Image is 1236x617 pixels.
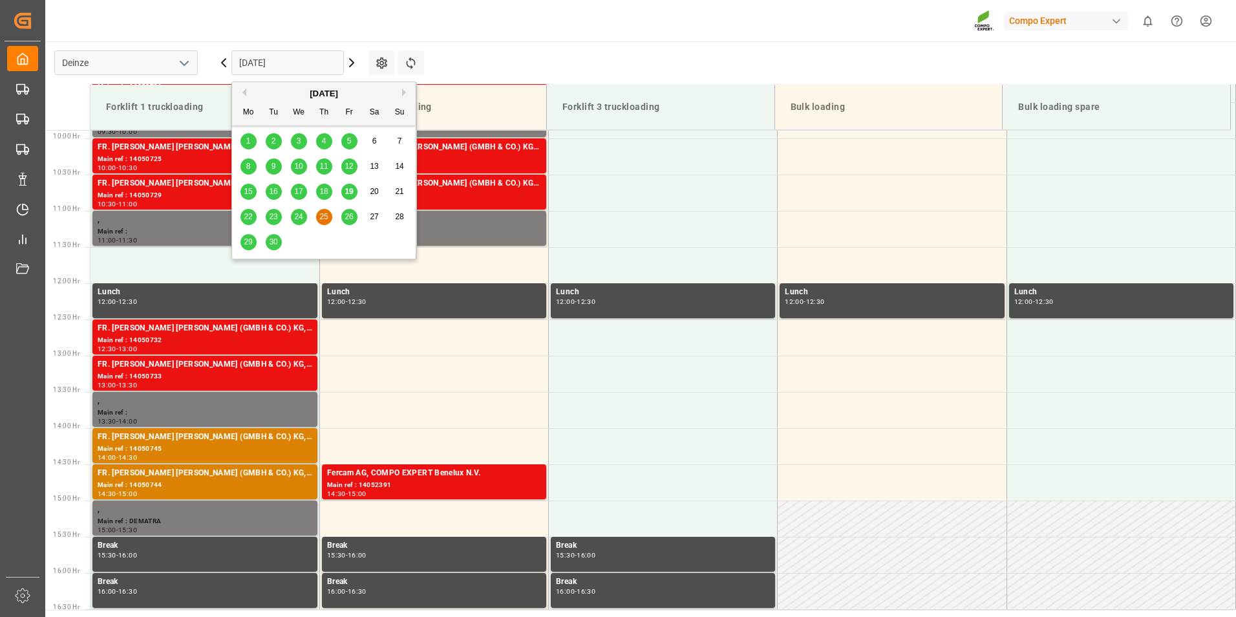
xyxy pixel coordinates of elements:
[346,491,348,497] div: -
[266,158,282,175] div: Choose Tuesday, September 9th, 2025
[345,162,353,171] span: 12
[53,277,80,285] span: 12:00 Hr
[98,395,312,407] div: ,
[341,209,357,225] div: Choose Friday, September 26th, 2025
[116,455,118,460] div: -
[575,589,577,594] div: -
[54,50,198,75] input: Type to search/select
[240,234,257,250] div: Choose Monday, September 29th, 2025
[1013,95,1220,119] div: Bulk loading spare
[240,158,257,175] div: Choose Monday, September 8th, 2025
[345,212,353,221] span: 26
[240,184,257,200] div: Choose Monday, September 15th, 2025
[118,589,137,594] div: 16:30
[785,299,804,305] div: 12:00
[316,158,332,175] div: Choose Thursday, September 11th, 2025
[244,237,252,246] span: 29
[118,491,137,497] div: 15:00
[239,89,246,96] button: Previous Month
[98,516,312,527] div: Main ref : DEMATRA
[297,136,301,146] span: 3
[98,491,116,497] div: 14:30
[118,201,137,207] div: 11:00
[322,136,326,146] span: 4
[53,531,80,538] span: 15:30 Hr
[348,552,367,558] div: 16:00
[367,184,383,200] div: Choose Saturday, September 20th, 2025
[53,205,80,212] span: 11:00 Hr
[346,552,348,558] div: -
[266,105,282,121] div: Tu
[575,299,577,305] div: -
[98,165,116,171] div: 10:00
[1035,299,1054,305] div: 12:30
[398,136,402,146] span: 7
[785,286,999,299] div: Lunch
[1004,12,1128,30] div: Compo Expert
[392,133,408,149] div: Choose Sunday, September 7th, 2025
[116,346,118,352] div: -
[98,455,116,460] div: 14:00
[101,95,308,119] div: Forklift 1 truckloading
[53,241,80,248] span: 11:30 Hr
[327,480,541,491] div: Main ref : 14052391
[974,10,995,32] img: Screenshot%202023-09-29%20at%2010.02.21.png_1712312052.png
[395,212,403,221] span: 28
[327,226,541,237] div: Main ref :
[98,576,312,589] div: Break
[291,158,307,175] div: Choose Wednesday, September 10th, 2025
[327,491,346,497] div: 14:30
[98,527,116,533] div: 15:00
[348,589,367,594] div: 16:30
[327,552,346,558] div: 15:30
[118,129,137,135] div: 10:00
[556,576,770,589] div: Break
[316,133,332,149] div: Choose Thursday, September 4th, 2025
[98,322,312,335] div: FR. [PERSON_NAME] [PERSON_NAME] (GMBH & CO.) KG, COMPO EXPERT Benelux N.V.
[327,177,541,190] div: FR. [PERSON_NAME] [PERSON_NAME] (GMBH & CO.) KG, COMPO EXPERT Benelux N.V.
[116,237,118,243] div: -
[346,589,348,594] div: -
[291,209,307,225] div: Choose Wednesday, September 24th, 2025
[98,213,312,226] div: ,
[240,133,257,149] div: Choose Monday, September 1st, 2025
[1004,8,1133,33] button: Compo Expert
[291,105,307,121] div: We
[266,133,282,149] div: Choose Tuesday, September 2nd, 2025
[327,141,541,154] div: FR. [PERSON_NAME] [PERSON_NAME] (GMBH & CO.) KG, COMPO EXPERT Benelux N.V.
[118,418,137,424] div: 14:00
[98,503,312,516] div: ,
[1033,299,1035,305] div: -
[98,226,312,237] div: Main ref :
[98,154,312,165] div: Main ref : 14050725
[269,187,277,196] span: 16
[392,184,408,200] div: Choose Sunday, September 21st, 2025
[98,286,312,299] div: Lunch
[236,129,412,255] div: month 2025-09
[395,162,403,171] span: 14
[98,141,312,154] div: FR. [PERSON_NAME] [PERSON_NAME] (GMBH & CO.) KG, COMPO EXPERT Benelux N.V.
[329,95,536,119] div: Forklift 2 truckloading
[98,201,116,207] div: 10:30
[244,212,252,221] span: 22
[327,467,541,480] div: Fercam AG, COMPO EXPERT Benelux N.V.
[272,136,276,146] span: 2
[319,212,328,221] span: 25
[53,459,80,466] span: 14:30 Hr
[804,299,805,305] div: -
[316,184,332,200] div: Choose Thursday, September 18th, 2025
[291,184,307,200] div: Choose Wednesday, September 17th, 2025
[98,237,116,243] div: 11:00
[116,129,118,135] div: -
[392,105,408,121] div: Su
[341,158,357,175] div: Choose Friday, September 12th, 2025
[341,133,357,149] div: Choose Friday, September 5th, 2025
[53,567,80,574] span: 16:00 Hr
[118,382,137,388] div: 13:30
[98,589,116,594] div: 16:00
[118,527,137,533] div: 15:30
[98,418,116,424] div: 13:30
[116,491,118,497] div: -
[116,299,118,305] div: -
[269,212,277,221] span: 23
